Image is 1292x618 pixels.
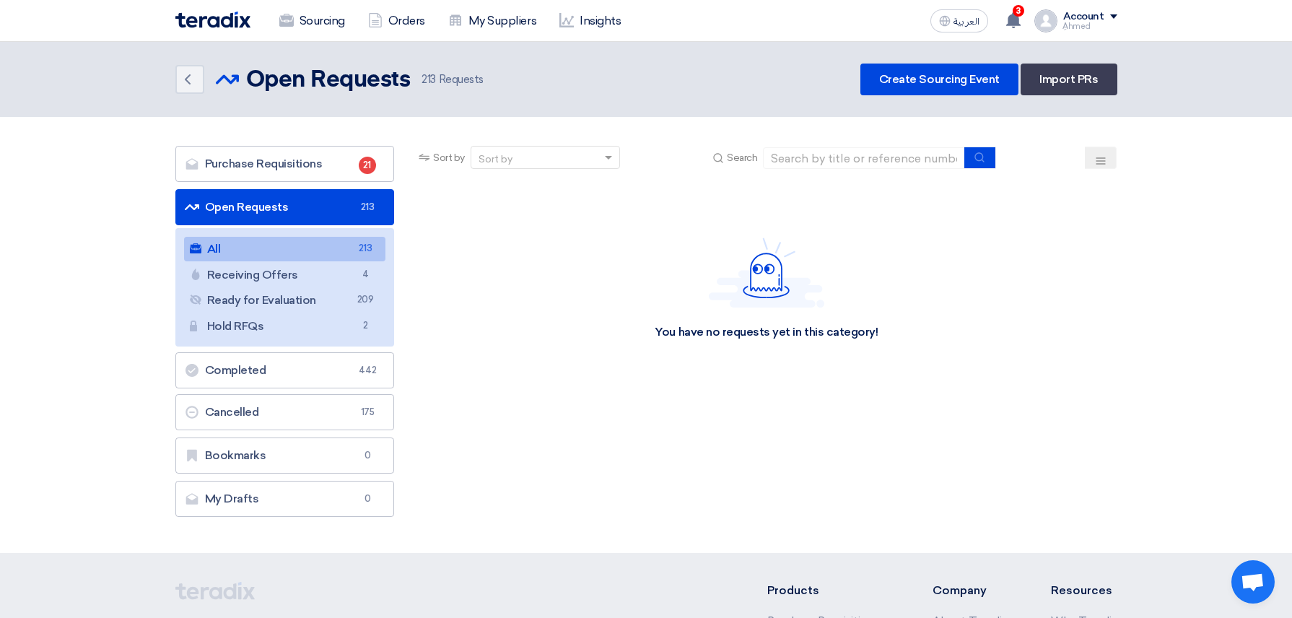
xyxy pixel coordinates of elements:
span: 0 [359,448,376,463]
span: 213 [357,241,374,256]
span: العربية [953,17,979,27]
a: Insights [548,5,632,37]
li: Products [767,582,889,599]
span: 213 [422,73,436,86]
span: 3 [1013,5,1024,17]
a: Open Requests213 [175,189,395,225]
div: Account [1063,11,1104,23]
li: Resources [1051,582,1117,599]
img: Teradix logo [175,12,250,28]
img: profile_test.png [1034,9,1057,32]
span: 2 [357,318,374,334]
a: Completed442 [175,352,395,388]
a: Receiving Offers [184,263,386,287]
a: Bookmarks0 [175,438,395,474]
button: العربية [930,9,988,32]
span: Requests [422,71,484,88]
span: 175 [359,405,376,419]
a: Orders [357,5,437,37]
a: Import PRs [1021,64,1117,95]
a: Create Sourcing Event [860,64,1018,95]
span: Sort by [433,150,465,165]
span: 21 [359,157,376,174]
div: Sort by [479,152,512,167]
span: Search [727,150,757,165]
img: Hello [709,238,824,308]
a: Cancelled175 [175,394,395,430]
span: 209 [357,292,374,308]
a: My Suppliers [437,5,548,37]
a: All [184,237,386,261]
h2: Open Requests [246,66,411,95]
a: Purchase Requisitions21 [175,146,395,182]
div: Open chat [1231,560,1275,604]
a: My Drafts0 [175,481,395,517]
span: 4 [357,267,374,282]
div: ِAhmed [1063,22,1117,30]
input: Search by title or reference number [763,147,965,169]
a: Hold RFQs [184,314,386,339]
li: Company [933,582,1008,599]
span: 213 [359,200,376,214]
span: 0 [359,492,376,506]
span: 442 [359,363,376,378]
div: You have no requests yet in this category! [655,325,878,340]
a: Sourcing [268,5,357,37]
a: Ready for Evaluation [184,288,386,313]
